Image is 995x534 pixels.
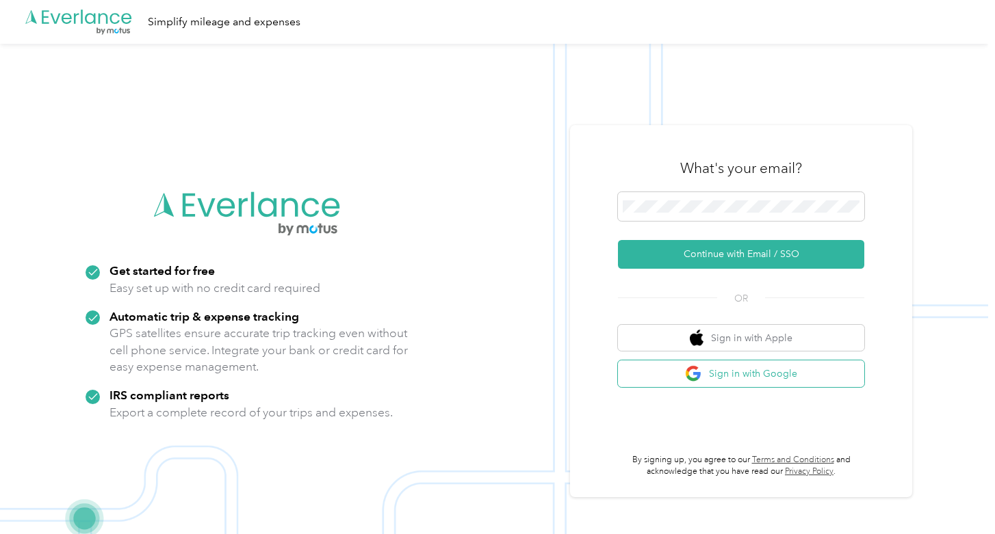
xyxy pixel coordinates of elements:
div: Simplify mileage and expenses [148,14,300,31]
span: OR [717,291,765,306]
button: apple logoSign in with Apple [618,325,864,351]
img: apple logo [690,330,703,347]
a: Privacy Policy [785,466,834,477]
p: By signing up, you agree to our and acknowledge that you have read our . [618,454,864,478]
h3: What's your email? [680,159,802,178]
strong: Automatic trip & expense tracking [109,309,299,323]
button: google logoSign in with Google [618,360,864,387]
strong: IRS compliant reports [109,388,229,402]
p: Export a complete record of your trips and expenses. [109,404,393,421]
p: Easy set up with no credit card required [109,280,320,297]
p: GPS satellites ensure accurate trip tracking even without cell phone service. Integrate your bank... [109,325,409,375]
img: google logo [685,365,702,382]
strong: Get started for free [109,263,215,278]
button: Continue with Email / SSO [618,240,864,269]
a: Terms and Conditions [752,455,834,465]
